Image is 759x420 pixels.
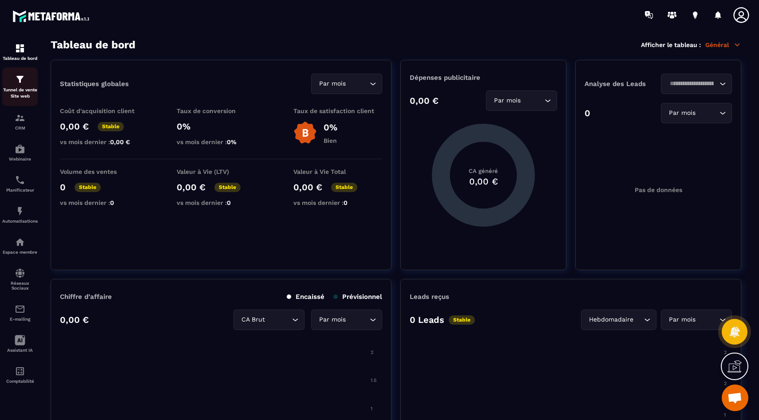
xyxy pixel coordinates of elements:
[15,175,25,185] img: scheduler
[267,315,290,325] input: Search for option
[214,183,241,192] p: Stable
[227,199,231,206] span: 0
[15,304,25,314] img: email
[317,315,348,325] span: Par mois
[60,199,149,206] p: vs mois dernier :
[287,293,324,301] p: Encaissé
[371,377,376,383] tspan: 1.5
[2,281,38,290] p: Réseaux Sociaux
[333,293,382,301] p: Prévisionnel
[331,183,357,192] p: Stable
[15,144,25,154] img: automations
[344,199,348,206] span: 0
[15,366,25,377] img: accountant
[2,126,38,130] p: CRM
[2,67,38,106] a: formationformationTunnel de vente Site web
[348,315,368,325] input: Search for option
[98,122,124,131] p: Stable
[2,106,38,137] a: formationformationCRM
[177,138,265,145] p: vs mois dernier :
[410,74,557,82] p: Dépenses publicitaire
[60,293,112,301] p: Chiffre d’affaire
[587,315,635,325] span: Hebdomadaire
[371,406,372,412] tspan: 1
[371,349,373,355] tspan: 2
[449,315,475,325] p: Stable
[12,8,92,24] img: logo
[293,168,382,175] p: Valeur à Vie Total
[2,36,38,67] a: formationformationTableau de bord
[239,315,267,325] span: CA Brut
[705,41,741,49] p: Général
[2,250,38,255] p: Espace membre
[2,137,38,168] a: automationsautomationsWebinaire
[177,107,265,114] p: Taux de conversion
[293,182,322,192] p: 0,00 €
[51,39,135,51] h3: Tableau de bord
[410,314,444,325] p: 0 Leads
[2,317,38,322] p: E-mailing
[2,328,38,359] a: Assistant IA
[522,96,542,106] input: Search for option
[410,293,449,301] p: Leads reçus
[60,80,129,88] p: Statistiques globales
[581,310,656,330] div: Search for option
[2,297,38,328] a: emailemailE-mailing
[15,74,25,85] img: formation
[177,121,265,132] p: 0%
[724,381,727,386] tspan: 2
[661,103,732,123] div: Search for option
[233,310,304,330] div: Search for option
[486,90,557,111] div: Search for option
[697,108,717,118] input: Search for option
[75,183,101,192] p: Stable
[635,315,642,325] input: Search for option
[2,230,38,261] a: automationsautomationsEspace membre
[492,96,522,106] span: Par mois
[2,348,38,353] p: Assistant IA
[661,74,732,94] div: Search for option
[15,43,25,54] img: formation
[585,80,658,88] p: Analyse des Leads
[667,315,697,325] span: Par mois
[177,182,206,192] p: 0,00 €
[585,108,590,118] p: 0
[110,138,130,145] span: 0,00 €
[110,199,114,206] span: 0
[311,74,382,94] div: Search for option
[293,199,382,206] p: vs mois dernier :
[60,121,89,132] p: 0,00 €
[293,121,317,145] img: b-badge-o.b3b20ee6.svg
[2,56,38,61] p: Tableau de bord
[15,237,25,247] img: automations
[635,186,682,193] p: Pas de données
[60,138,149,145] p: vs mois dernier :
[641,41,701,48] p: Afficher le tableau :
[2,168,38,199] a: schedulerschedulerPlanificateur
[15,268,25,279] img: social-network
[60,314,89,325] p: 0,00 €
[2,87,38,99] p: Tunnel de vente Site web
[311,310,382,330] div: Search for option
[724,412,726,418] tspan: 1
[722,385,748,411] div: Ouvrir le chat
[697,315,717,325] input: Search for option
[2,261,38,297] a: social-networksocial-networkRéseaux Sociaux
[60,107,149,114] p: Coût d'acquisition client
[2,188,38,192] p: Planificateur
[2,359,38,390] a: accountantaccountantComptabilité
[60,168,149,175] p: Volume des ventes
[324,137,337,144] p: Bien
[667,108,697,118] span: Par mois
[293,107,382,114] p: Taux de satisfaction client
[177,168,265,175] p: Valeur à Vie (LTV)
[60,182,66,192] p: 0
[15,113,25,123] img: formation
[661,310,732,330] div: Search for option
[2,199,38,230] a: automationsautomationsAutomatisations
[410,95,439,106] p: 0,00 €
[2,157,38,161] p: Webinaire
[15,206,25,216] img: automations
[227,138,237,145] span: 0%
[177,199,265,206] p: vs mois dernier :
